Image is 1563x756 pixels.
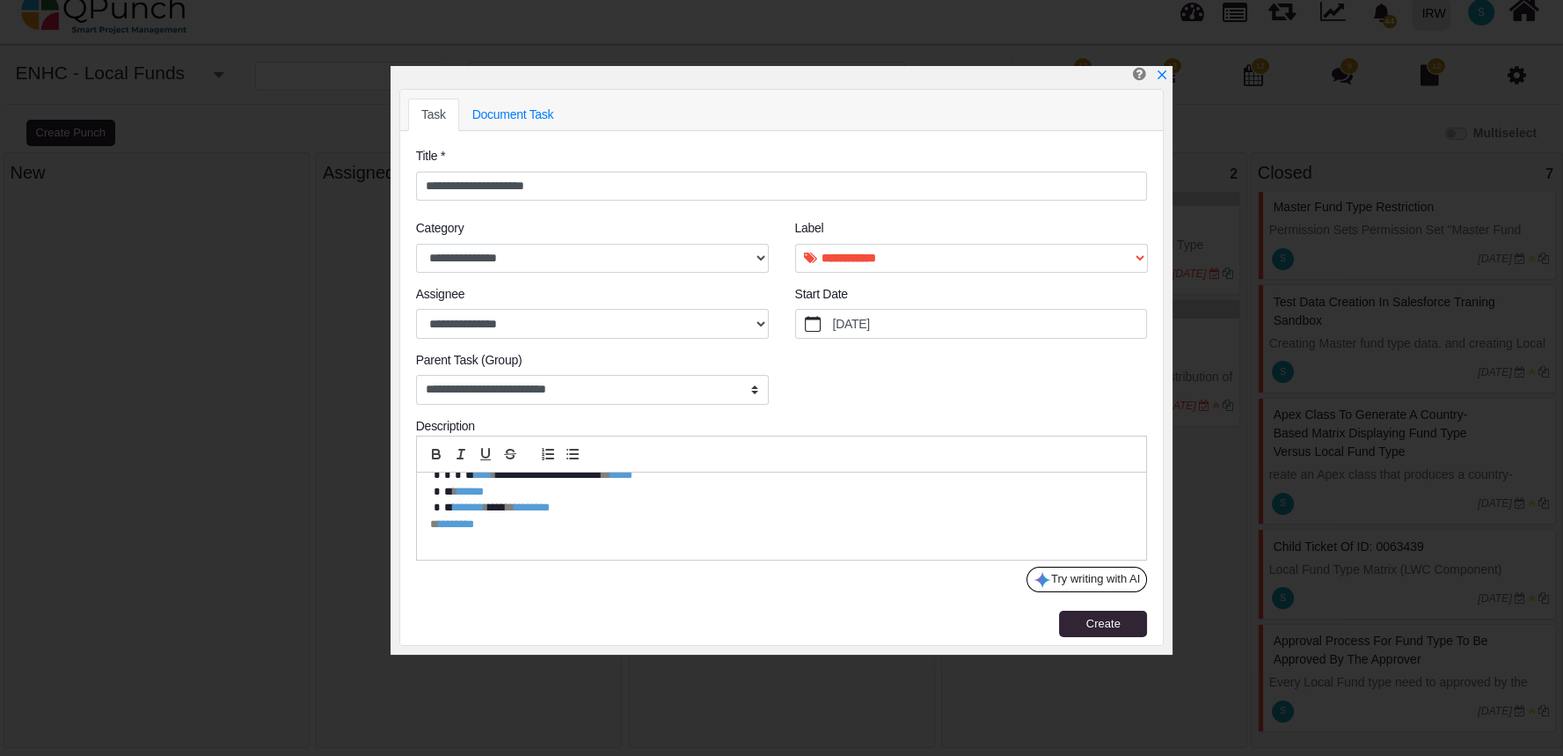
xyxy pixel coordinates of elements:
legend: Parent Task (Group) [416,351,769,375]
legend: Label [795,219,1148,243]
label: [DATE] [829,310,1146,338]
button: calendar [796,310,830,338]
i: Create Punch [1133,66,1146,81]
div: Description [416,417,1148,436]
legend: Assignee [416,285,769,309]
svg: calendar [805,316,821,332]
legend: Category [416,219,769,243]
a: Document Task [459,99,567,131]
a: Task [408,99,459,131]
img: google-gemini-icon.8b74464.png [1033,571,1051,589]
svg: x [1156,69,1168,81]
label: Title * [416,147,445,165]
span: Create [1086,617,1121,630]
button: Try writing with AI [1026,567,1147,593]
a: x [1156,68,1168,82]
button: Create [1059,611,1147,637]
legend: Start Date [795,285,1148,309]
